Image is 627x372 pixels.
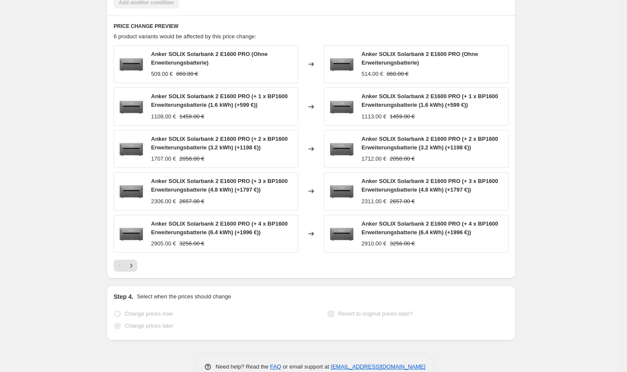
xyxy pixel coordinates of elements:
[114,23,509,30] h6: PRICE CHANGE PREVIEW
[329,221,355,247] img: anker-speicher-solix-pro_80x.webp
[125,260,137,272] button: Next
[361,112,386,121] div: 1113.00 €
[361,136,498,151] span: Anker SOLIX Solarbank 2 E1600 PRO (+ 2 x BP1600 Erweiterungsbatterie (3.2 kWh) (+1198 €))
[137,292,231,301] p: Select when the prices should change
[118,178,144,204] img: anker-speicher-solix-pro_80x.webp
[176,70,198,78] strike: 860.00 €
[151,70,173,78] div: 509.00 €
[151,93,288,108] span: Anker SOLIX Solarbank 2 E1600 PRO (+ 1 x BP1600 Erweiterungsbatterie (1.6 kWh) (+599 €))
[329,178,355,204] img: anker-speicher-solix-pro_80x.webp
[329,51,355,77] img: anker-speicher-solix-pro_80x.webp
[179,155,204,163] strike: 2058.00 €
[151,136,288,151] span: Anker SOLIX Solarbank 2 E1600 PRO (+ 2 x BP1600 Erweiterungsbatterie (3.2 kWh) (+1198 €))
[361,178,498,193] span: Anker SOLIX Solarbank 2 E1600 PRO (+ 3 x BP1600 Erweiterungsbatterie (4.8 kWh) (+1797 €))
[118,94,144,120] img: anker-speicher-solix-pro_80x.webp
[151,178,288,193] span: Anker SOLIX Solarbank 2 E1600 PRO (+ 3 x BP1600 Erweiterungsbatterie (4.8 kWh) (+1797 €))
[270,363,281,370] a: FAQ
[361,93,498,108] span: Anker SOLIX Solarbank 2 E1600 PRO (+ 1 x BP1600 Erweiterungsbatterie (1.6 kWh) (+599 €))
[338,310,413,317] span: Revert to original prices later?
[361,51,478,66] span: Anker SOLIX Solarbank 2 E1600 PRO (Ohne Erweiterungsbatterie)
[151,155,176,163] div: 1707.00 €
[390,155,415,163] strike: 2058.00 €
[281,363,331,370] span: or email support at
[114,292,133,301] h2: Step 4.
[331,363,426,370] a: [EMAIL_ADDRESS][DOMAIN_NAME]
[390,112,415,121] strike: 1459.00 €
[125,310,173,317] span: Change prices now
[361,70,383,78] div: 514.00 €
[361,197,386,206] div: 2311.00 €
[329,94,355,120] img: anker-speicher-solix-pro_80x.webp
[118,221,144,247] img: anker-speicher-solix-pro_80x.webp
[179,197,204,206] strike: 2657.00 €
[216,363,270,370] span: Need help? Read the
[118,51,144,77] img: anker-speicher-solix-pro_80x.webp
[151,220,288,236] span: Anker SOLIX Solarbank 2 E1600 PRO (+ 4 x BP1600 Erweiterungsbatterie (6.4 kWh) (+1996 €))
[361,220,498,236] span: Anker SOLIX Solarbank 2 E1600 PRO (+ 4 x BP1600 Erweiterungsbatterie (6.4 kWh) (+1996 €))
[179,112,204,121] strike: 1459.00 €
[118,136,144,162] img: anker-speicher-solix-pro_80x.webp
[114,260,137,272] nav: Pagination
[179,239,204,248] strike: 3256.00 €
[390,239,415,248] strike: 3256.00 €
[114,33,256,40] span: 6 product variants would be affected by this price change:
[125,322,173,329] span: Change prices later
[151,197,176,206] div: 2306.00 €
[387,70,409,78] strike: 860.00 €
[151,239,176,248] div: 2905.00 €
[390,197,415,206] strike: 2657.00 €
[151,112,176,121] div: 1108.00 €
[361,155,386,163] div: 1712.00 €
[329,136,355,162] img: anker-speicher-solix-pro_80x.webp
[361,239,386,248] div: 2910.00 €
[151,51,268,66] span: Anker SOLIX Solarbank 2 E1600 PRO (Ohne Erweiterungsbatterie)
